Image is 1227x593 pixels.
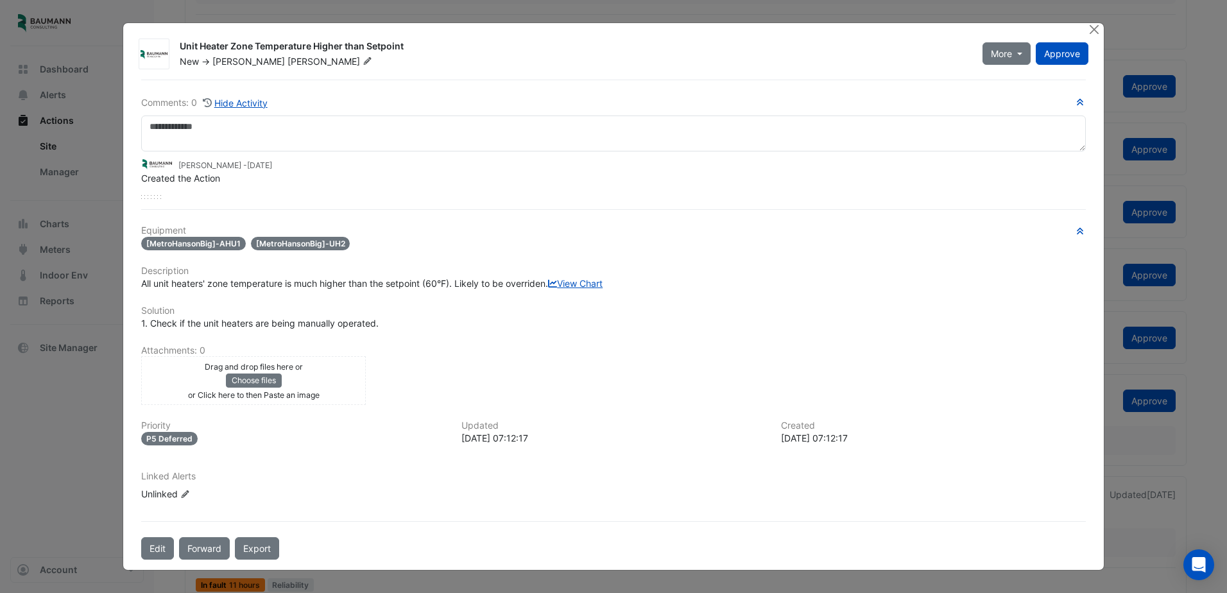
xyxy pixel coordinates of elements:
[141,96,268,110] div: Comments: 0
[226,374,282,388] button: Choose files
[202,56,210,67] span: ->
[179,537,230,560] button: Forward
[247,160,272,170] span: 2025-08-11 07:12:17
[141,432,198,445] div: P5 Deferred
[141,318,379,329] span: 1. Check if the unit heaters are being manually operated.
[212,56,285,67] span: [PERSON_NAME]
[141,471,1086,482] h6: Linked Alerts
[781,431,1086,445] div: [DATE] 07:12:17
[1088,23,1101,37] button: Close
[141,237,246,250] span: [MetroHansonBig]-AHU1
[461,431,766,445] div: [DATE] 07:12:17
[982,42,1031,65] button: More
[205,362,303,372] small: Drag and drop files here or
[141,266,1086,277] h6: Description
[141,537,174,560] button: Edit
[178,160,272,171] small: [PERSON_NAME] -
[235,537,279,560] a: Export
[141,173,220,184] span: Created the Action
[180,40,967,55] div: Unit Heater Zone Temperature Higher than Setpoint
[991,47,1012,60] span: More
[141,278,603,289] span: All unit heaters' zone temperature is much higher than the setpoint (60°F). Likely to be overriden.
[141,420,446,431] h6: Priority
[287,55,375,68] span: [PERSON_NAME]
[141,305,1086,316] h6: Solution
[141,345,1086,356] h6: Attachments: 0
[548,278,603,289] a: View Chart
[141,157,173,171] img: Baumann Consulting
[141,487,295,501] div: Unlinked
[461,420,766,431] h6: Updated
[139,48,169,61] img: Baumann Consulting
[1044,48,1080,59] span: Approve
[180,490,190,499] fa-icon: Edit Linked Alerts
[1036,42,1088,65] button: Approve
[1183,549,1214,580] div: Open Intercom Messenger
[188,390,320,400] small: or Click here to then Paste an image
[251,237,350,250] span: [MetroHansonBig]-UH2
[141,225,1086,236] h6: Equipment
[180,56,199,67] span: New
[202,96,268,110] button: Hide Activity
[781,420,1086,431] h6: Created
